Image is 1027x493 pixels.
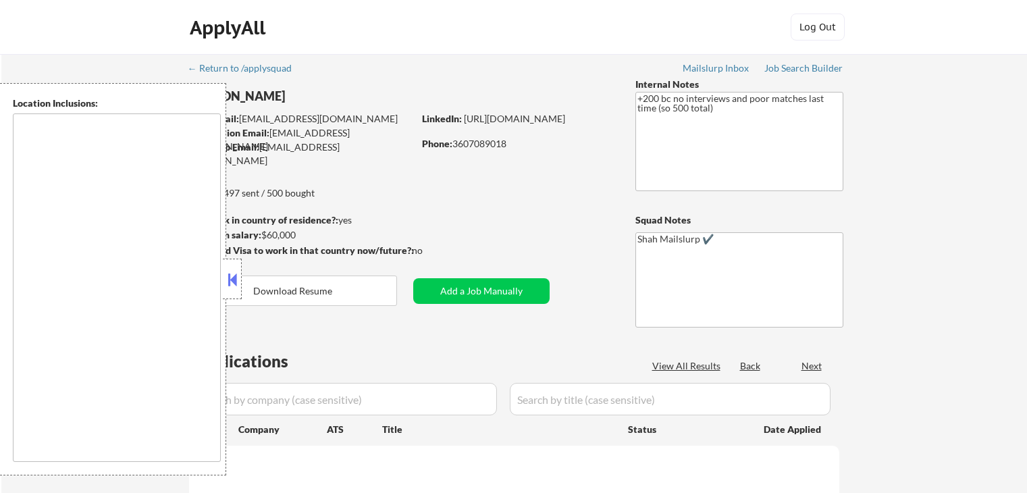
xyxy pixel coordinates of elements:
div: View All Results [652,359,725,373]
button: Log Out [791,14,845,41]
div: ApplyAll [190,16,269,39]
a: ← Return to /applysquad [188,63,305,76]
a: [URL][DOMAIN_NAME] [464,113,565,124]
div: Internal Notes [635,78,843,91]
div: ATS [327,423,382,436]
div: ← Return to /applysquad [188,63,305,73]
button: Add a Job Manually [413,278,550,304]
div: Mailslurp Inbox [683,63,750,73]
div: Back [740,359,762,373]
div: yes [188,213,409,227]
button: Download Resume [189,276,397,306]
div: Applications [193,353,327,369]
div: [EMAIL_ADDRESS][DOMAIN_NAME] [189,140,413,167]
div: [PERSON_NAME] [189,88,467,105]
a: Mailslurp Inbox [683,63,750,76]
div: no [412,244,450,257]
div: Squad Notes [635,213,843,227]
div: Status [628,417,744,441]
div: Title [382,423,615,436]
div: Next [801,359,823,373]
div: 3607089018 [422,137,613,151]
div: 497 sent / 500 bought [188,186,413,200]
div: [EMAIL_ADDRESS][DOMAIN_NAME] [190,112,413,126]
input: Search by title (case sensitive) [510,383,831,415]
div: Location Inclusions: [13,97,221,110]
strong: Will need Visa to work in that country now/future?: [189,244,414,256]
div: [EMAIL_ADDRESS][DOMAIN_NAME] [190,126,413,153]
strong: LinkedIn: [422,113,462,124]
strong: Can work in country of residence?: [188,214,338,226]
div: Job Search Builder [764,63,843,73]
div: $60,000 [188,228,413,242]
input: Search by company (case sensitive) [193,383,497,415]
div: Date Applied [764,423,823,436]
strong: Phone: [422,138,452,149]
div: Company [238,423,327,436]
